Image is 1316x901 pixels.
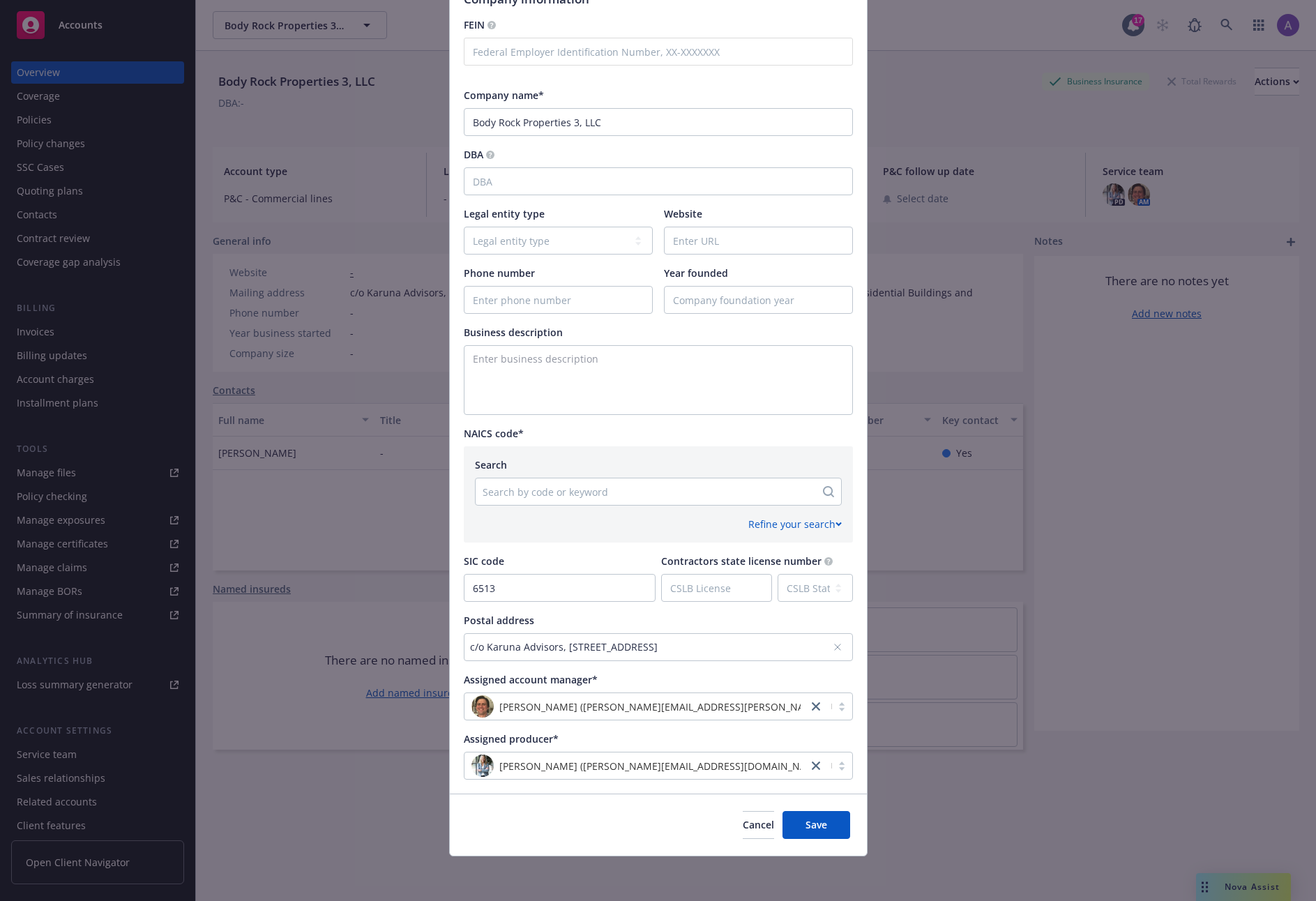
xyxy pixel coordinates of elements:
input: Federal Employer Identification Number, XX-XXXXXXX [464,38,853,66]
input: Enter URL [665,227,852,254]
span: [PERSON_NAME] ([PERSON_NAME][EMAIL_ADDRESS][DOMAIN_NAME]) [499,759,827,773]
span: Business description [464,326,563,339]
button: Save [782,811,850,839]
input: SIC Code [464,575,655,601]
span: Cancel [743,818,774,831]
span: Year founded [664,266,728,280]
a: close [808,698,824,715]
textarea: Enter business description [464,345,853,415]
span: Company name* [464,89,544,102]
span: FEIN [464,18,485,31]
div: c/o Karuna Advisors, [STREET_ADDRESS] [470,639,833,654]
img: photo [471,755,494,777]
span: Website [664,207,702,220]
span: DBA [464,148,483,161]
button: c/o Karuna Advisors, [STREET_ADDRESS] [464,633,853,661]
img: photo [471,695,494,718]
span: Legal entity type [464,207,545,220]
span: photo[PERSON_NAME] ([PERSON_NAME][EMAIL_ADDRESS][PERSON_NAME][DOMAIN_NAME]) [471,695,801,718]
span: [PERSON_NAME] ([PERSON_NAME][EMAIL_ADDRESS][PERSON_NAME][DOMAIN_NAME]) [499,699,905,714]
div: Refine your search [748,517,842,531]
span: SIC code [464,554,504,568]
button: Cancel [743,811,774,839]
input: Enter phone number [464,287,652,313]
input: CSLB License [662,575,772,601]
span: photo[PERSON_NAME] ([PERSON_NAME][EMAIL_ADDRESS][DOMAIN_NAME]) [471,755,801,777]
span: NAICS code* [464,427,524,440]
span: Save [806,818,827,831]
span: Assigned account manager* [464,673,598,686]
span: Assigned producer* [464,732,559,745]
span: Contractors state license number [661,554,822,568]
span: Phone number [464,266,535,280]
span: Search [475,458,507,471]
input: Company foundation year [665,287,852,313]
input: Company name [464,108,853,136]
span: Postal address [464,614,534,627]
a: close [808,757,824,774]
input: DBA [464,167,853,195]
